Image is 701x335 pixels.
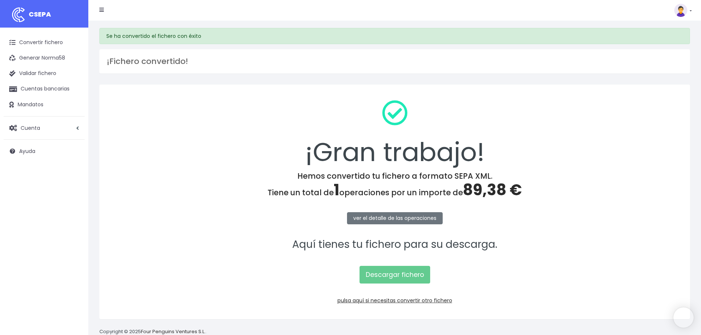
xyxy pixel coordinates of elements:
[4,50,85,66] a: Generar Norma58
[463,179,522,201] span: 89,38 €
[29,10,51,19] span: CSEPA
[109,171,680,199] h4: Hemos convertido tu fichero a formato SEPA XML. Tiene un total de operaciones por un importe de
[107,57,683,66] h3: ¡Fichero convertido!
[4,81,85,97] a: Cuentas bancarias
[4,97,85,113] a: Mandatos
[21,124,40,131] span: Cuenta
[347,212,443,224] a: ver el detalle de las operaciones
[141,328,205,335] a: Four Penguins Ventures S.L.
[109,94,680,171] div: ¡Gran trabajo!
[337,297,452,304] a: pulsa aquí si necesitas convertir otro fichero
[4,66,85,81] a: Validar fichero
[360,266,430,284] a: Descargar fichero
[4,35,85,50] a: Convertir fichero
[674,4,687,17] img: profile
[9,6,28,24] img: logo
[109,236,680,253] p: Aquí tienes tu fichero para su descarga.
[19,147,35,155] span: Ayuda
[99,28,690,44] div: Se ha convertido el fichero con éxito
[4,120,85,136] a: Cuenta
[334,179,339,201] span: 1
[4,143,85,159] a: Ayuda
